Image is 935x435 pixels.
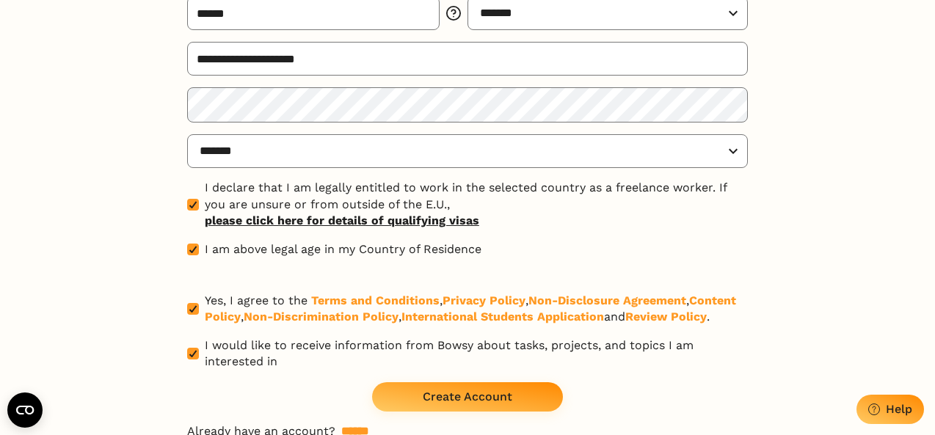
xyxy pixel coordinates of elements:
[856,395,924,424] button: Help
[443,293,525,307] a: Privacy Policy
[625,310,707,323] a: Review Policy
[423,390,512,403] div: Create Account
[311,293,440,307] a: Terms and Conditions
[401,310,604,323] a: International Students Application
[205,337,748,370] span: I would like to receive information from Bowsy about tasks, projects, and topics I am interested in
[244,310,399,323] a: Non-Discrimination Policy
[205,293,748,326] span: Yes, I agree to the , , , , , and .
[7,392,43,428] button: Open CMP widget
[372,382,563,412] button: Create Account
[205,241,481,257] span: I am above legal age in my Country of Residence
[528,293,686,307] a: Non-Disclosure Agreement
[205,213,748,229] a: please click here for details of qualifying visas
[886,402,912,416] div: Help
[205,180,748,229] span: I declare that I am legally entitled to work in the selected country as a freelance worker. If yo...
